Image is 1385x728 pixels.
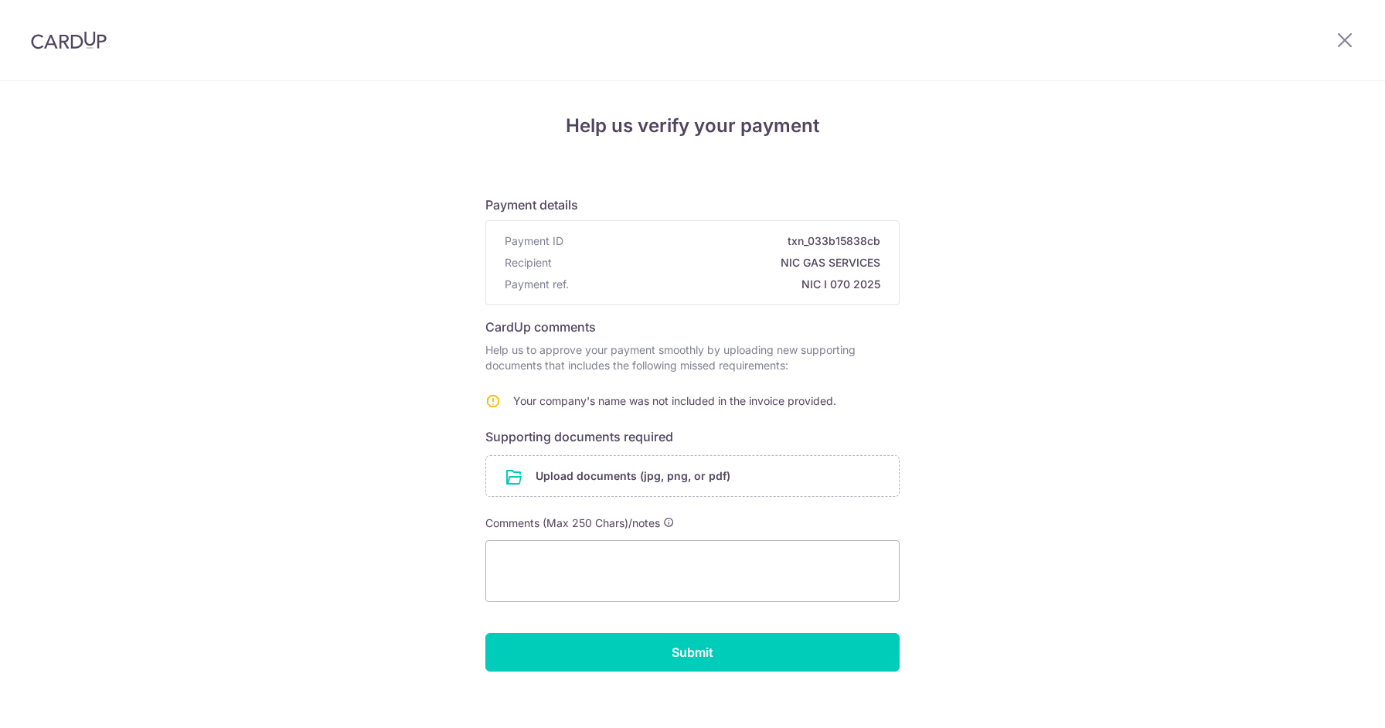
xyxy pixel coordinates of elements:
h6: Supporting documents required [485,427,900,446]
span: Payment ID [505,233,563,249]
span: txn_033b15838cb [570,233,880,249]
span: Payment ref. [505,277,569,292]
p: Help us to approve your payment smoothly by uploading new supporting documents that includes the ... [485,342,900,373]
span: NIC I 070 2025 [575,277,880,292]
div: Upload documents (jpg, png, or pdf) [485,455,900,497]
span: NIC GAS SERVICES [558,255,880,270]
span: Recipient [505,255,552,270]
h6: CardUp comments [485,318,900,336]
h6: Payment details [485,196,900,214]
h4: Help us verify your payment [485,112,900,140]
span: Comments (Max 250 Chars)/notes [485,516,660,529]
img: CardUp [31,31,107,49]
span: Your company's name was not included in the invoice provided. [513,394,836,407]
input: Submit [485,633,900,672]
